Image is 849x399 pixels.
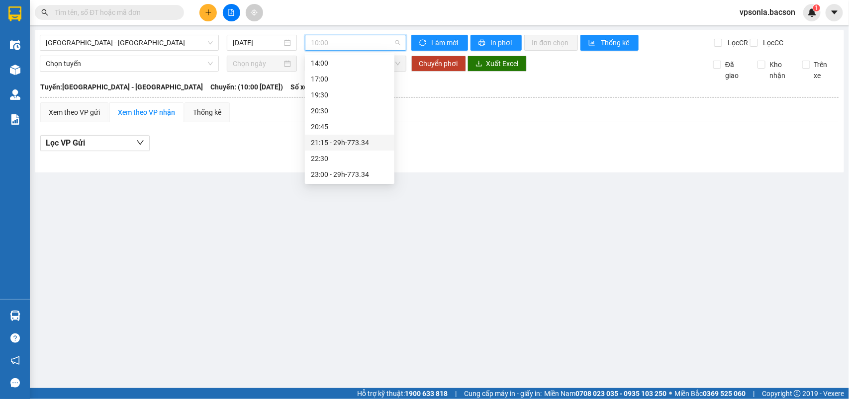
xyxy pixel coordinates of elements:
[246,4,263,21] button: aim
[46,137,85,149] span: Lọc VP Gửi
[10,378,20,388] span: message
[233,37,282,48] input: 13/08/2025
[46,35,213,50] span: Hà Nội - Sơn La
[311,153,388,164] div: 22:30
[40,83,203,91] b: Tuyến: [GEOGRAPHIC_DATA] - [GEOGRAPHIC_DATA]
[524,35,578,51] button: In đơn chọn
[10,65,20,75] img: warehouse-icon
[357,388,448,399] span: Hỗ trợ kỹ thuật:
[419,39,428,47] span: sync
[46,56,213,71] span: Chọn tuyến
[228,9,235,16] span: file-add
[808,8,817,17] img: icon-new-feature
[49,107,100,118] div: Xem theo VP gửi
[41,9,48,16] span: search
[205,9,212,16] span: plus
[669,392,672,396] span: ⚪️
[311,58,388,69] div: 14:00
[10,311,20,321] img: warehouse-icon
[826,4,843,21] button: caret-down
[575,390,666,398] strong: 0708 023 035 - 0935 103 250
[815,4,818,11] span: 1
[759,37,785,48] span: Lọc CC
[10,40,20,50] img: warehouse-icon
[40,135,150,151] button: Lọc VP Gửi
[55,7,172,18] input: Tìm tên, số ĐT hoặc mã đơn
[794,390,801,397] span: copyright
[311,105,388,116] div: 20:30
[10,114,20,125] img: solution-icon
[8,6,21,21] img: logo-vxr
[432,37,460,48] span: Làm mới
[311,35,400,50] span: 10:00
[411,56,466,72] button: Chuyển phơi
[724,37,750,48] span: Lọc CR
[753,388,755,399] span: |
[311,89,388,100] div: 19:30
[210,81,283,92] span: Chuyến: (10:00 [DATE])
[830,8,839,17] span: caret-down
[732,6,803,18] span: vpsonla.bacson
[136,139,144,147] span: down
[601,37,631,48] span: Thống kê
[405,390,448,398] strong: 1900 633 818
[544,388,666,399] span: Miền Nam
[311,137,388,148] div: 21:15 - 29h-773.34
[580,35,639,51] button: bar-chartThống kê
[118,107,175,118] div: Xem theo VP nhận
[193,107,221,118] div: Thống kê
[491,37,514,48] span: In phơi
[455,388,457,399] span: |
[311,74,388,84] div: 17:00
[721,59,750,81] span: Đã giao
[10,356,20,365] span: notification
[290,81,310,92] span: Số xe:
[813,4,820,11] sup: 1
[10,89,20,100] img: warehouse-icon
[765,59,794,81] span: Kho nhận
[199,4,217,21] button: plus
[810,59,839,81] span: Trên xe
[464,388,542,399] span: Cung cấp máy in - giấy in:
[478,39,487,47] span: printer
[471,35,522,51] button: printerIn phơi
[10,333,20,343] span: question-circle
[703,390,746,398] strong: 0369 525 060
[311,169,388,180] div: 23:00 - 29h-773.34
[588,39,597,47] span: bar-chart
[411,35,468,51] button: syncLàm mới
[468,56,527,72] button: downloadXuất Excel
[311,121,388,132] div: 20:45
[233,58,282,69] input: Chọn ngày
[251,9,258,16] span: aim
[223,4,240,21] button: file-add
[674,388,746,399] span: Miền Bắc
